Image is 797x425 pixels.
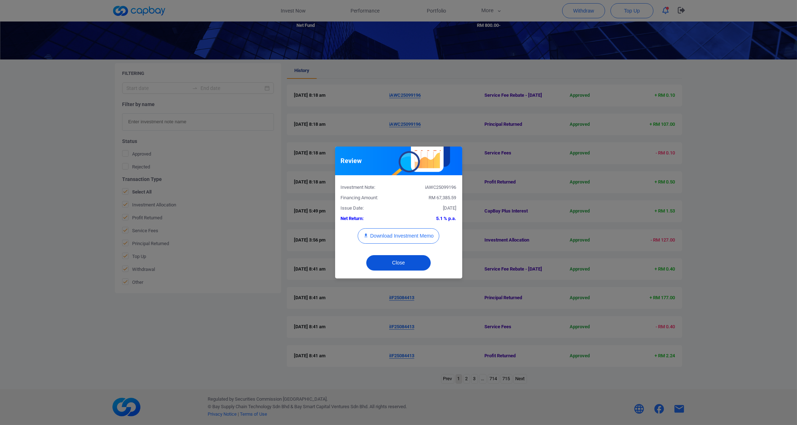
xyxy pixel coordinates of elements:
[358,228,439,244] button: Download Investment Memo
[398,184,462,191] div: iAWC25099196
[429,195,457,200] span: RM 67,385.59
[335,184,399,191] div: Investment Note:
[398,215,462,223] div: 5.1 % p.a.
[335,205,399,212] div: Issue Date:
[341,157,362,165] h5: Review
[335,194,399,202] div: Financing Amount:
[366,255,431,271] button: Close
[335,215,399,223] div: Net Return:
[398,205,462,212] div: [DATE]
